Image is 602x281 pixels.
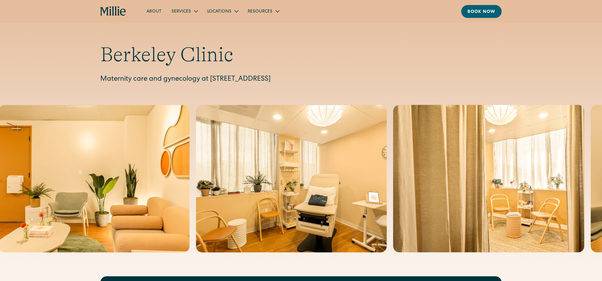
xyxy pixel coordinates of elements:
[207,8,231,15] div: Locations
[248,8,272,15] div: Resources
[100,43,502,67] h1: Berkeley Clinic
[141,6,166,16] a: About
[467,9,495,15] div: Book now
[202,6,243,16] div: Locations
[100,6,126,16] a: home
[100,74,502,85] p: Maternity care and gynecology at [STREET_ADDRESS]
[166,6,202,16] div: Services
[243,6,284,16] div: Resources
[461,5,502,18] a: Book now
[172,8,191,15] div: Services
